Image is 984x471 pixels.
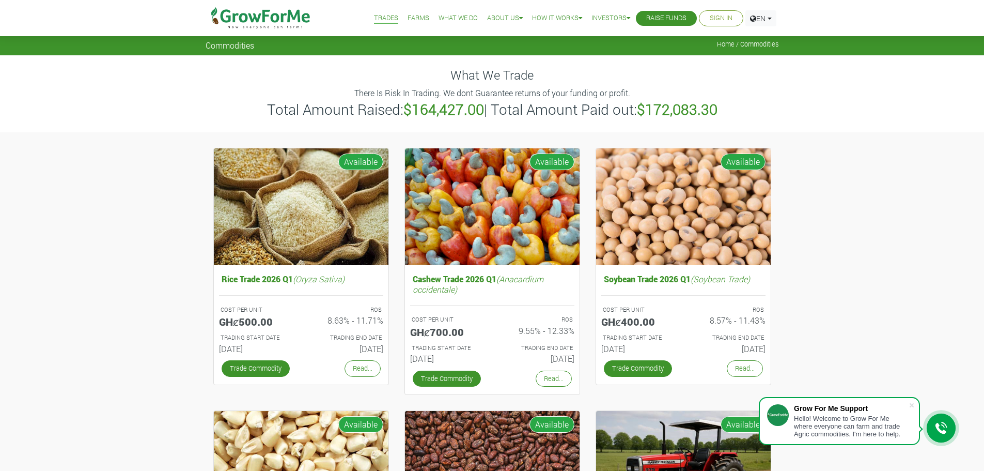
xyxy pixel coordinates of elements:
[219,271,383,358] a: Rice Trade 2026 Q1(Oryza Sativa) COST PER UNIT GHȼ500.00 ROS 8.63% - 11.71% TRADING START DATE [D...
[693,306,764,314] p: ROS
[221,306,292,314] p: COST PER UNIT
[207,101,777,118] h3: Total Amount Raised: | Total Amount Paid out:
[603,333,674,342] p: Estimated Trading Start Date
[410,354,485,363] h6: [DATE]
[410,326,485,338] h5: GHȼ700.00
[601,344,676,354] h6: [DATE]
[596,148,771,266] img: growforme image
[413,274,543,294] i: (Anacardium occidentale)
[717,40,779,48] span: Home / Commodities
[310,333,382,342] p: Estimated Trading End Date
[310,306,382,314] p: ROS
[601,315,676,328] h5: GHȼ400.00
[604,360,672,376] a: Trade Commodity
[691,344,766,354] h6: [DATE]
[412,315,483,324] p: COST PER UNIT
[721,154,766,170] span: Available
[500,326,574,336] h6: 9.55% - 12.33%
[207,87,777,99] p: There Is Risk In Trading. We dont Guarantee returns of your funding or profit.
[745,10,776,26] a: EN
[603,306,674,314] p: COST PER UNIT
[646,13,686,24] a: Raise Funds
[413,371,481,387] a: Trade Commodity
[338,154,383,170] span: Available
[309,344,383,354] h6: [DATE]
[206,68,779,83] h4: What We Trade
[410,271,574,368] a: Cashew Trade 2026 Q1(Anacardium occidentale) COST PER UNIT GHȼ700.00 ROS 9.55% - 12.33% TRADING S...
[727,360,763,376] a: Read...
[691,315,766,325] h6: 8.57% - 11.43%
[794,415,909,438] div: Hello! Welcome to Grow For Me where everyone can farm and trade Agric commodities. I'm here to help.
[293,274,345,284] i: (Oryza Sativa)
[601,271,766,286] h5: Soybean Trade 2026 Q1
[338,416,383,433] span: Available
[637,100,717,119] b: $172,083.30
[214,148,388,266] img: growforme image
[219,315,293,328] h5: GHȼ500.00
[529,154,574,170] span: Available
[529,416,574,433] span: Available
[502,344,573,353] p: Estimated Trading End Date
[219,344,293,354] h6: [DATE]
[374,13,398,24] a: Trades
[222,360,290,376] a: Trade Commodity
[408,13,429,24] a: Farms
[412,344,483,353] p: Estimated Trading Start Date
[439,13,478,24] a: What We Do
[206,40,254,50] span: Commodities
[693,333,764,342] p: Estimated Trading End Date
[309,315,383,325] h6: 8.63% - 11.71%
[500,354,574,363] h6: [DATE]
[345,360,381,376] a: Read...
[532,13,582,24] a: How it Works
[502,315,573,324] p: ROS
[591,13,630,24] a: Investors
[691,274,750,284] i: (Soybean Trade)
[221,333,292,342] p: Estimated Trading Start Date
[721,416,766,433] span: Available
[601,271,766,358] a: Soybean Trade 2026 Q1(Soybean Trade) COST PER UNIT GHȼ400.00 ROS 8.57% - 11.43% TRADING START DAT...
[410,271,574,296] h5: Cashew Trade 2026 Q1
[219,271,383,286] h5: Rice Trade 2026 Q1
[405,148,580,266] img: growforme image
[403,100,484,119] b: $164,427.00
[710,13,732,24] a: Sign In
[487,13,523,24] a: About Us
[536,371,572,387] a: Read...
[794,404,909,413] div: Grow For Me Support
